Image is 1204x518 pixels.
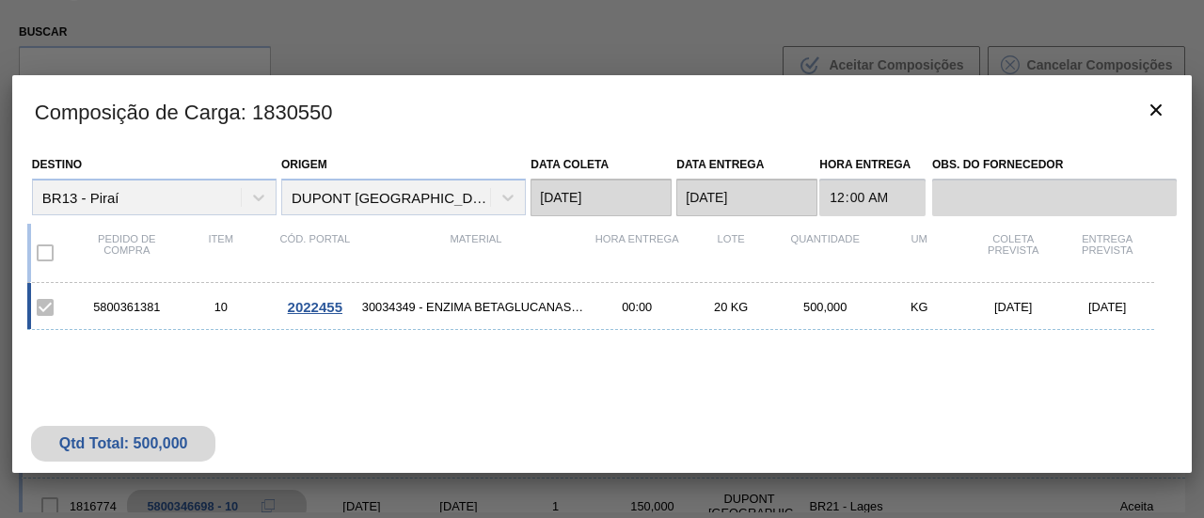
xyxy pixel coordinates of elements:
[684,233,778,273] div: Lote
[966,300,1060,314] div: [DATE]
[684,300,778,314] div: 20 KG
[268,233,362,273] div: Cód. Portal
[590,300,684,314] div: 00:00
[872,300,966,314] div: KG
[966,233,1060,273] div: Coleta Prevista
[174,233,268,273] div: Item
[362,233,590,273] div: Material
[281,158,327,171] label: Origem
[80,300,174,314] div: 5800361381
[1060,300,1154,314] div: [DATE]
[778,233,872,273] div: Quantidade
[1060,233,1154,273] div: Entrega Prevista
[531,179,672,216] input: dd/mm/yyyy
[45,435,202,452] div: Qtd Total: 500,000
[288,299,342,315] span: 2022455
[819,151,926,179] label: Hora Entrega
[932,151,1177,179] label: Obs. do Fornecedor
[778,300,872,314] div: 500,000
[676,158,764,171] label: Data entrega
[590,233,684,273] div: Hora Entrega
[531,158,609,171] label: Data coleta
[362,300,590,314] span: 30034349 - ENZIMA BETAGLUCANASE LAMINEX 5G
[80,233,174,273] div: Pedido de compra
[174,300,268,314] div: 10
[872,233,966,273] div: UM
[32,158,82,171] label: Destino
[676,179,817,216] input: dd/mm/yyyy
[12,75,1192,147] h3: Composição de Carga : 1830550
[268,299,362,315] div: Ir para o Pedido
